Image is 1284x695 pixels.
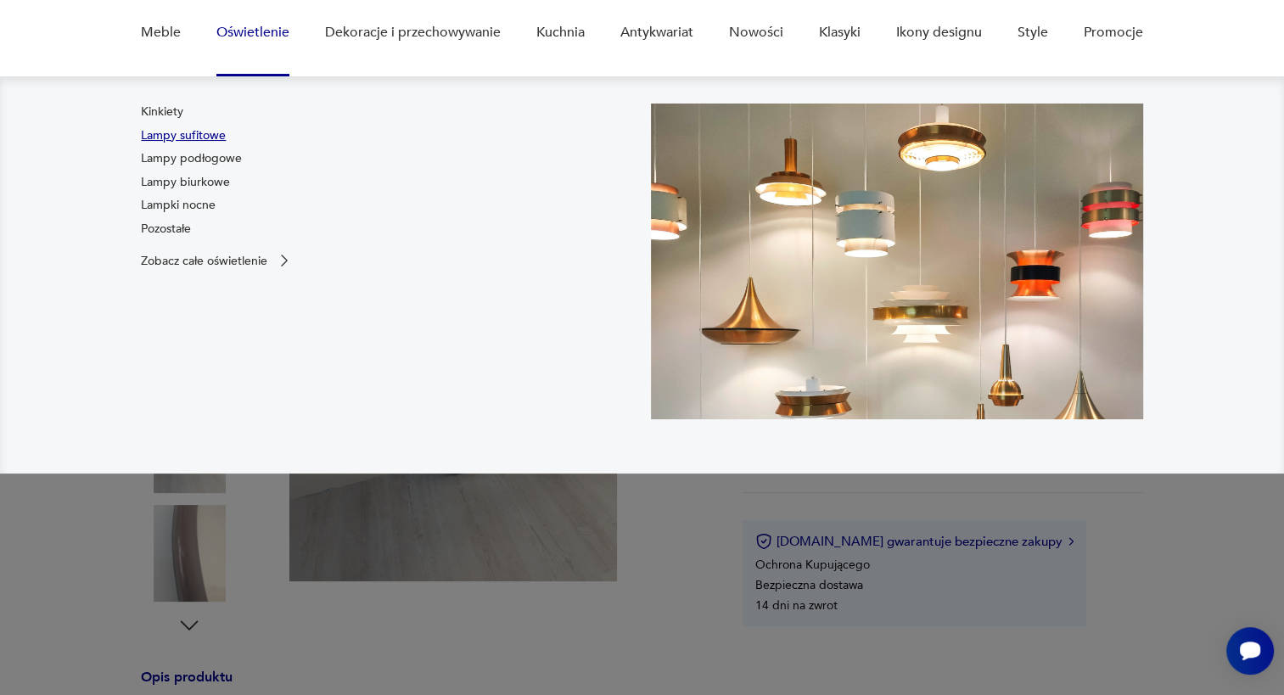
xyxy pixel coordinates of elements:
img: a9d990cd2508053be832d7f2d4ba3cb1.jpg [651,104,1143,419]
a: Lampy biurkowe [141,174,230,191]
iframe: Smartsupp widget button [1226,627,1274,675]
a: Kinkiety [141,104,183,121]
p: Zobacz całe oświetlenie [141,255,267,266]
a: Lampy podłogowe [141,150,242,167]
a: Pozostałe [141,221,191,238]
a: Lampki nocne [141,197,216,214]
a: Zobacz całe oświetlenie [141,252,293,269]
a: Lampy sufitowe [141,127,226,144]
